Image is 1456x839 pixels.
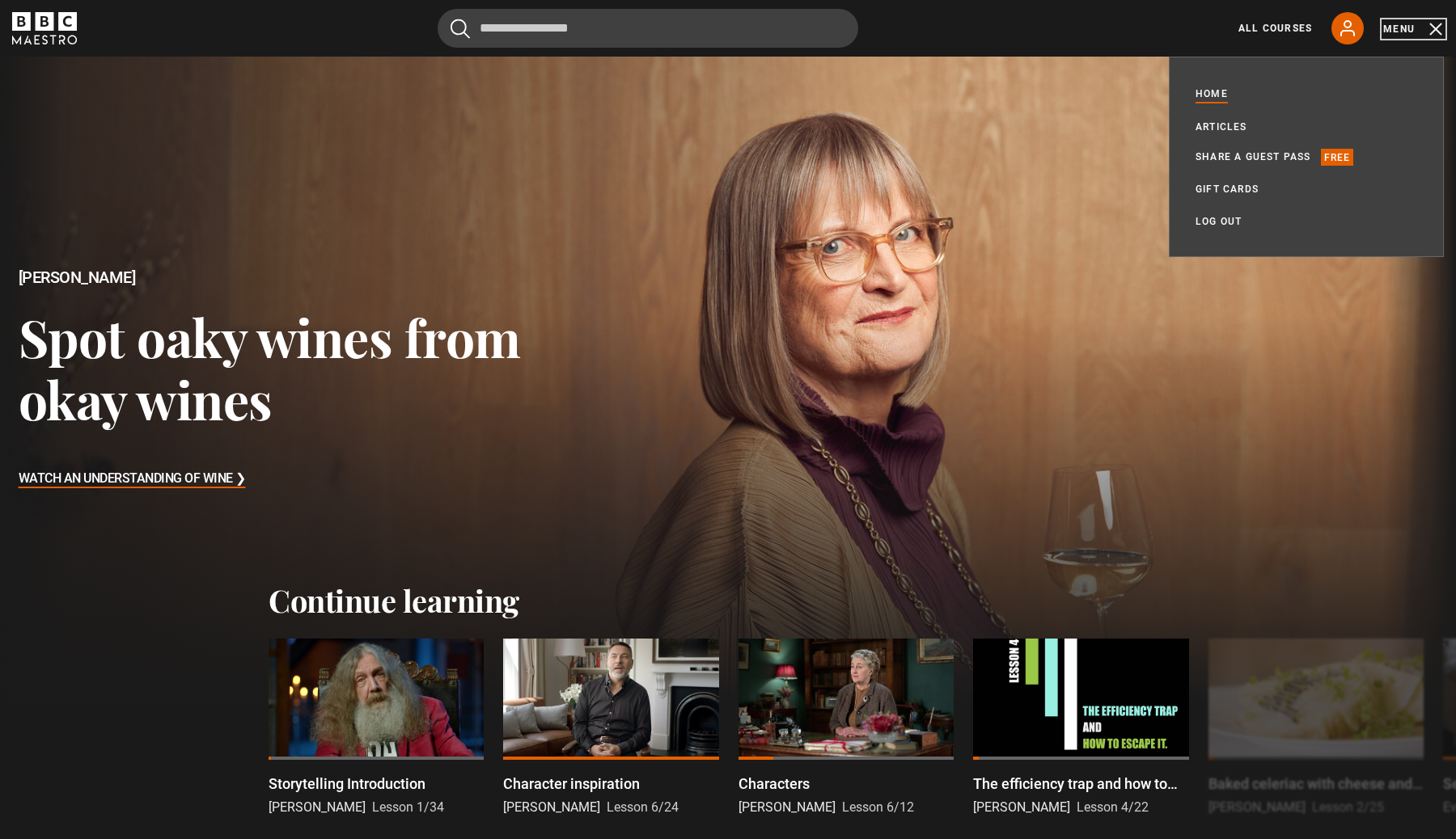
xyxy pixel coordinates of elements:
[12,12,77,44] svg: BBC Maestro
[269,639,484,817] a: Storytelling Introduction [PERSON_NAME] Lesson 1/34
[973,639,1188,817] a: The efficiency trap and how to escape it [PERSON_NAME] Lesson 4/22
[739,799,836,815] span: [PERSON_NAME]
[1238,21,1312,36] a: All Courses
[1312,799,1384,815] span: Lesson 2/25
[19,467,246,491] h3: Watch An Understanding of Wine ❯
[842,799,914,815] span: Lesson 6/12
[269,799,366,815] span: [PERSON_NAME]
[503,773,640,795] p: Character inspiration
[973,773,1188,795] p: The efficiency trap and how to escape it
[1383,21,1444,37] button: Toggle navigation
[1196,213,1242,230] a: Log out
[739,639,954,817] a: Characters [PERSON_NAME] Lesson 6/12
[19,268,583,287] h2: [PERSON_NAME]
[372,799,444,815] span: Lesson 1/34
[269,582,1187,619] h2: Continue learning
[1208,799,1306,815] span: [PERSON_NAME]
[1208,773,1424,795] p: Baked celeriac with cheese and truffle
[451,19,470,39] button: Submit the search query
[739,773,810,795] p: Characters
[1196,149,1311,165] a: Share a guest pass
[269,773,425,795] p: Storytelling Introduction
[1321,149,1354,165] p: Free
[1196,86,1228,103] a: Home
[503,639,718,817] a: Character inspiration [PERSON_NAME] Lesson 6/24
[607,799,679,815] span: Lesson 6/24
[438,9,858,48] input: Search
[1196,119,1247,135] a: Articles
[1208,639,1424,817] a: Baked celeriac with cheese and truffle [PERSON_NAME] Lesson 2/25
[973,799,1070,815] span: [PERSON_NAME]
[503,799,600,815] span: [PERSON_NAME]
[19,306,583,431] h3: Spot oaky wines from okay wines
[1077,799,1149,815] span: Lesson 4/22
[1196,181,1259,197] a: Gift Cards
